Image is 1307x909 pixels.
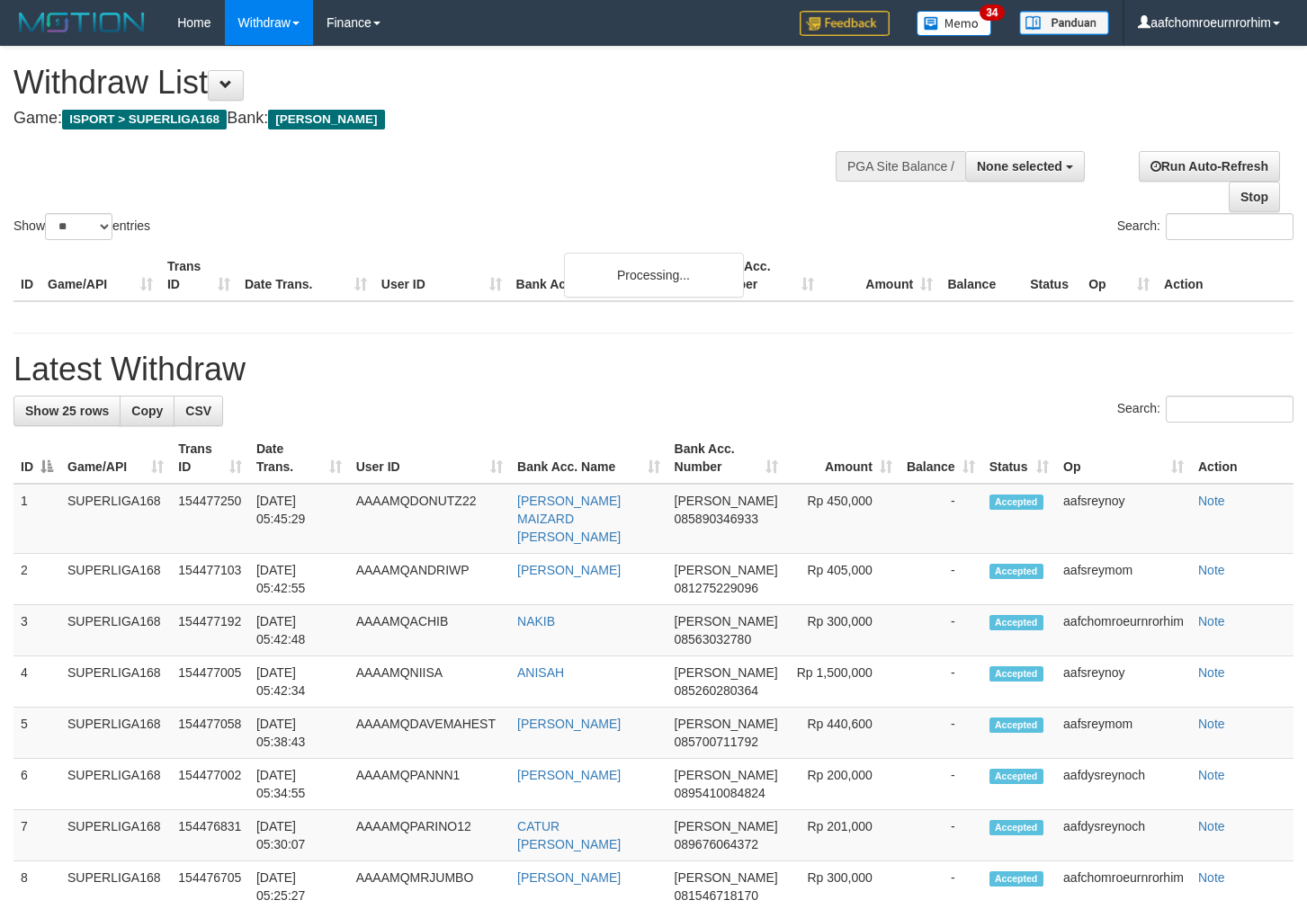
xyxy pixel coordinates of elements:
[1198,665,1225,680] a: Note
[900,554,982,605] td: -
[13,759,60,810] td: 6
[249,605,349,656] td: [DATE] 05:42:48
[1056,759,1191,810] td: aafdysreynoch
[349,708,510,759] td: AAAAMQDAVEMAHEST
[1023,250,1081,301] th: Status
[900,432,982,484] th: Balance: activate to sort column ascending
[675,683,758,698] span: Copy 085260280364 to clipboard
[517,563,621,577] a: [PERSON_NAME]
[374,250,509,301] th: User ID
[45,213,112,240] select: Showentries
[675,614,778,628] span: [PERSON_NAME]
[249,554,349,605] td: [DATE] 05:42:55
[900,605,982,656] td: -
[785,708,900,759] td: Rp 440,600
[349,605,510,656] td: AAAAMQACHIB
[675,632,752,646] span: Copy 08563032780 to clipboard
[989,871,1043,887] span: Accepted
[675,786,765,800] span: Copy 0895410084824 to clipboard
[171,708,249,759] td: 154477058
[60,432,171,484] th: Game/API: activate to sort column ascending
[517,494,621,544] a: [PERSON_NAME] MAIZARD [PERSON_NAME]
[509,250,703,301] th: Bank Acc. Name
[349,656,510,708] td: AAAAMQNIISA
[60,605,171,656] td: SUPERLIGA168
[1229,182,1280,212] a: Stop
[13,656,60,708] td: 4
[675,581,758,595] span: Copy 081275229096 to clipboard
[675,888,758,903] span: Copy 081546718170 to clipboard
[675,819,778,833] span: [PERSON_NAME]
[13,605,60,656] td: 3
[349,484,510,554] td: AAAAMQDONUTZ22
[1198,870,1225,885] a: Note
[900,810,982,861] td: -
[703,250,821,301] th: Bank Acc. Number
[989,666,1043,682] span: Accepted
[1198,614,1225,628] a: Note
[62,110,227,129] span: ISPORT > SUPERLIGA168
[940,250,1023,301] th: Balance
[675,717,778,731] span: [PERSON_NAME]
[900,708,982,759] td: -
[249,432,349,484] th: Date Trans.: activate to sort column ascending
[989,615,1043,630] span: Accepted
[1056,432,1191,484] th: Op: activate to sort column ascending
[349,810,510,861] td: AAAAMQPARINO12
[989,495,1043,510] span: Accepted
[1117,396,1294,423] label: Search:
[13,250,40,301] th: ID
[13,213,150,240] label: Show entries
[1198,768,1225,782] a: Note
[675,768,778,782] span: [PERSON_NAME]
[1081,250,1157,301] th: Op
[1056,810,1191,861] td: aafdysreynoch
[517,717,621,731] a: [PERSON_NAME]
[517,870,621,885] a: [PERSON_NAME]
[171,605,249,656] td: 154477192
[1056,656,1191,708] td: aafsreynoy
[13,484,60,554] td: 1
[517,768,621,782] a: [PERSON_NAME]
[1198,563,1225,577] a: Note
[564,253,744,298] div: Processing...
[517,614,555,628] a: NAKIB
[517,665,564,680] a: ANISAH
[900,759,982,810] td: -
[510,432,667,484] th: Bank Acc. Name: activate to sort column ascending
[131,404,163,418] span: Copy
[785,484,900,554] td: Rp 450,000
[349,554,510,605] td: AAAAMQANDRIWP
[349,432,510,484] th: User ID: activate to sort column ascending
[13,708,60,759] td: 5
[13,810,60,861] td: 7
[675,494,778,508] span: [PERSON_NAME]
[1117,213,1294,240] label: Search:
[989,769,1043,784] span: Accepted
[1056,708,1191,759] td: aafsreymom
[60,484,171,554] td: SUPERLIGA168
[171,432,249,484] th: Trans ID: activate to sort column ascending
[917,11,992,36] img: Button%20Memo.svg
[60,810,171,861] td: SUPERLIGA168
[160,250,237,301] th: Trans ID
[13,9,150,36] img: MOTION_logo.png
[60,708,171,759] td: SUPERLIGA168
[171,656,249,708] td: 154477005
[25,404,109,418] span: Show 25 rows
[1139,151,1280,182] a: Run Auto-Refresh
[675,837,758,851] span: Copy 089676064372 to clipboard
[1019,11,1109,35] img: panduan.png
[60,759,171,810] td: SUPERLIGA168
[1191,432,1294,484] th: Action
[900,484,982,554] td: -
[675,563,778,577] span: [PERSON_NAME]
[785,605,900,656] td: Rp 300,000
[1166,213,1294,240] input: Search:
[785,759,900,810] td: Rp 200,000
[785,810,900,861] td: Rp 201,000
[13,432,60,484] th: ID: activate to sort column descending
[989,564,1043,579] span: Accepted
[821,250,940,301] th: Amount
[185,404,211,418] span: CSV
